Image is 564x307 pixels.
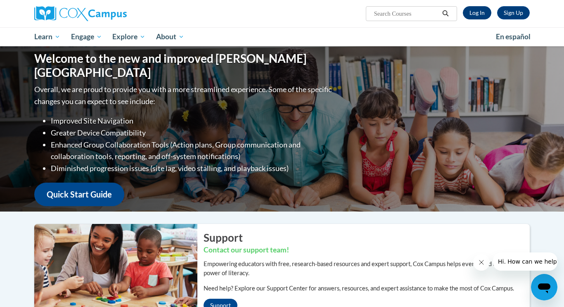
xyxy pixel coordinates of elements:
[34,6,191,21] a: Cox Campus
[51,127,334,139] li: Greater Device Compatibility
[373,9,439,19] input: Search Courses
[204,259,530,278] p: Empowering educators with free, research-based resources and expert support, Cox Campus helps eve...
[34,52,334,79] h1: Welcome to the new and improved [PERSON_NAME][GEOGRAPHIC_DATA]
[34,83,334,107] p: Overall, we are proud to provide you with a more streamlined experience. Some of the specific cha...
[5,6,67,12] span: Hi. How can we help?
[439,9,452,19] button: Search
[66,27,107,46] a: Engage
[151,27,190,46] a: About
[463,6,491,19] a: Log In
[493,252,557,271] iframe: Message from company
[497,6,530,19] a: Register
[491,28,536,45] a: En español
[22,27,542,46] div: Main menu
[204,230,530,245] h2: Support
[204,284,530,293] p: Need help? Explore our Support Center for answers, resources, and expert assistance to make the m...
[51,115,334,127] li: Improved Site Navigation
[531,274,557,300] iframe: Button to launch messaging window
[71,32,102,42] span: Engage
[34,32,60,42] span: Learn
[156,32,184,42] span: About
[112,32,145,42] span: Explore
[107,27,151,46] a: Explore
[51,139,334,163] li: Enhanced Group Collaboration Tools (Action plans, Group communication and collaboration tools, re...
[51,162,334,174] li: Diminished progression issues (site lag, video stalling, and playback issues)
[496,32,531,41] span: En español
[34,183,124,206] a: Quick Start Guide
[34,6,127,21] img: Cox Campus
[29,27,66,46] a: Learn
[473,254,490,271] iframe: Close message
[204,245,530,255] h3: Contact our support team!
